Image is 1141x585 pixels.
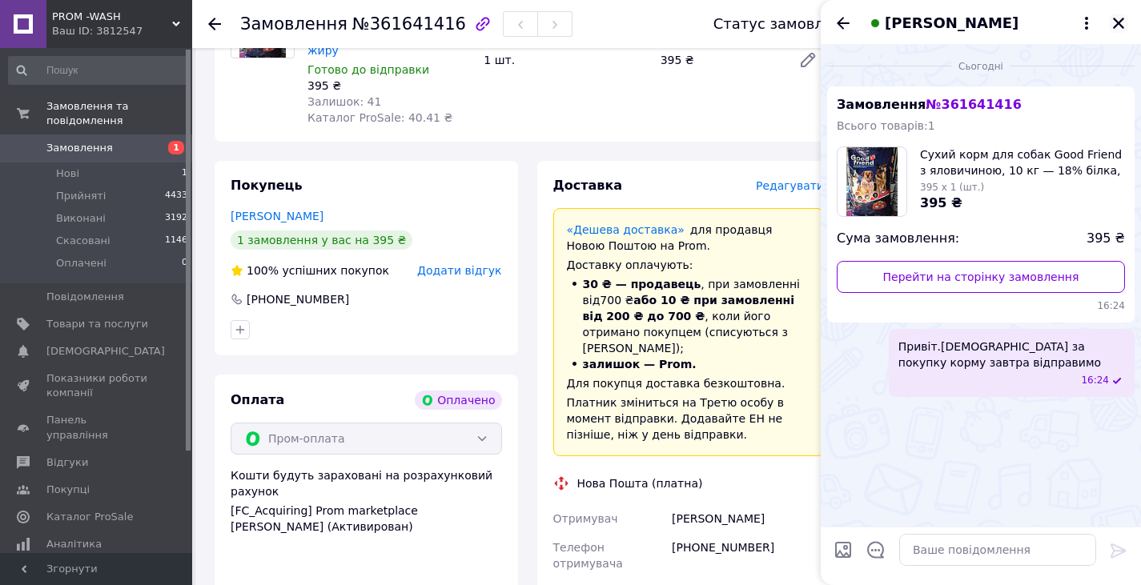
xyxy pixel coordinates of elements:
[553,541,623,570] span: Телефон отримувача
[231,392,284,407] span: Оплата
[1109,14,1128,33] button: Закрити
[56,256,106,270] span: Оплачені
[583,278,701,290] span: 30 ₴ — продавець
[56,166,79,181] span: Нові
[8,56,189,85] input: Пошук
[713,16,861,32] div: Статус замовлення
[46,510,133,524] span: Каталог ProSale
[920,146,1125,178] span: Сухий корм для собак Good Friend з яловичиною, 10 кг — 18% білка, 7% жиру
[231,178,303,193] span: Покупець
[46,317,148,331] span: Товари та послуги
[837,261,1125,293] a: Перейти на сторінку замовлення
[46,537,102,551] span: Аналітика
[307,95,381,108] span: Залишок: 41
[46,455,88,470] span: Відгуки
[46,141,113,155] span: Замовлення
[46,371,148,400] span: Показники роботи компанії
[567,375,811,391] div: Для покупця доставка безкоштовна.
[46,99,192,128] span: Замовлення та повідомлення
[567,276,811,356] li: , при замовленні від 700 ₴ , коли його отримано покупцем (списуються з [PERSON_NAME]);
[583,294,795,323] span: або 10 ₴ при замовленні від 200 ₴ до 700 ₴
[553,512,618,525] span: Отримувач
[553,178,623,193] span: Доставка
[307,78,471,94] div: 395 ₴
[756,179,824,192] span: Редагувати
[885,13,1018,34] span: [PERSON_NAME]
[567,257,811,273] div: Доставку оплачують:
[352,14,466,34] span: №361641416
[231,503,502,535] div: [FC_Acquiring] Prom marketplace [PERSON_NAME] (Активирован)
[827,58,1135,74] div: 12.09.2025
[46,344,165,359] span: [DEMOGRAPHIC_DATA]
[837,299,1125,313] span: 16:24 12.09.2025
[182,166,187,181] span: 1
[56,234,110,248] span: Скасовані
[307,63,429,76] span: Готово до відправки
[245,291,351,307] div: [PHONE_NUMBER]
[583,358,697,371] span: залишок — Prom.
[837,119,935,132] span: Всього товарів: 1
[165,211,187,226] span: 3192
[165,234,187,248] span: 1146
[307,111,452,124] span: Каталог ProSale: 40.41 ₴
[231,262,389,278] div: успішних покупок
[837,97,1022,112] span: Замовлення
[567,223,685,236] a: «Дешева доставка»
[182,256,187,270] span: 0
[846,147,898,216] img: 6773504849_w100_h100_suhij-korm-dlya.jpg
[168,141,184,154] span: 1
[417,264,501,277] span: Додати відгук
[56,189,106,203] span: Прийняті
[898,339,1125,371] span: Привіт.[DEMOGRAPHIC_DATA] за покупку корму завтра відправимо
[654,49,785,71] div: 395 ₴
[231,230,412,250] div: 1 замовлення у вас на 395 ₴
[247,264,279,277] span: 100%
[52,24,192,38] div: Ваш ID: 3812547
[926,97,1021,112] span: № 361641416
[1087,230,1125,248] span: 395 ₴
[866,13,1096,34] button: [PERSON_NAME]
[837,230,959,248] span: Сума замовлення:
[477,49,653,71] div: 1 шт.
[792,44,824,76] a: Редагувати
[669,504,827,533] div: [PERSON_NAME]
[46,413,148,442] span: Панель управління
[231,467,502,535] div: Кошти будуть зараховані на розрахунковий рахунок
[952,60,1010,74] span: Сьогодні
[46,290,124,304] span: Повідомлення
[669,533,827,578] div: [PHONE_NUMBER]
[573,475,707,491] div: Нова Пошта (платна)
[240,14,348,34] span: Замовлення
[866,539,886,560] button: Відкрити шаблони відповідей
[415,391,501,410] div: Оплачено
[1081,374,1109,387] span: 16:24 12.09.2025
[834,14,853,33] button: Назад
[46,483,90,497] span: Покупці
[231,210,323,222] a: [PERSON_NAME]
[165,189,187,203] span: 4433
[56,211,106,226] span: Виконані
[208,16,221,32] div: Повернутися назад
[567,222,811,254] div: для продавця Новою Поштою на Prom.
[567,395,811,443] div: Платник зміниться на Третю особу в момент відправки. Додавайте ЕН не пізніше, ніж у день відправки.
[920,195,962,210] span: 395 ₴
[920,182,984,193] span: 395 x 1 (шт.)
[52,10,172,24] span: PROM -WASH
